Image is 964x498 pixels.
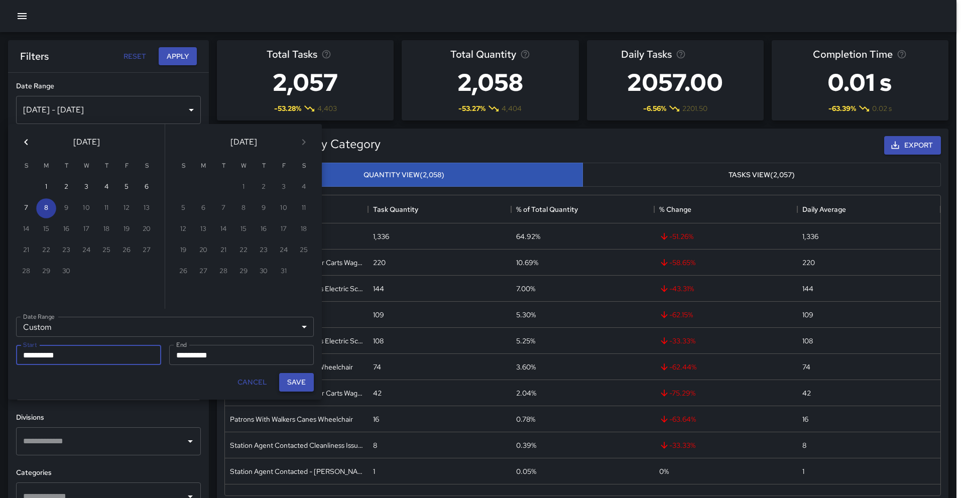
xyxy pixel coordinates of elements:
button: 1 [36,177,56,197]
span: Friday [117,156,136,176]
span: Tuesday [214,156,232,176]
button: 7 [16,198,36,218]
button: Cancel [233,373,271,392]
button: 4 [96,177,116,197]
span: Thursday [255,156,273,176]
button: Save [279,373,314,392]
span: Thursday [97,156,115,176]
button: 3 [76,177,96,197]
span: Monday [194,156,212,176]
label: Start [23,340,37,349]
div: Custom [16,317,314,337]
button: 5 [116,177,137,197]
span: Saturday [138,156,156,176]
button: 2 [56,177,76,197]
button: 8 [36,198,56,218]
span: Wednesday [77,156,95,176]
span: Saturday [295,156,313,176]
span: Wednesday [234,156,253,176]
span: [DATE] [73,135,100,149]
span: [DATE] [230,135,257,149]
span: Tuesday [57,156,75,176]
span: Monday [37,156,55,176]
span: Sunday [174,156,192,176]
span: Friday [275,156,293,176]
button: 6 [137,177,157,197]
label: Date Range [23,312,55,321]
span: Sunday [17,156,35,176]
button: Previous month [16,132,36,152]
label: End [176,340,187,349]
